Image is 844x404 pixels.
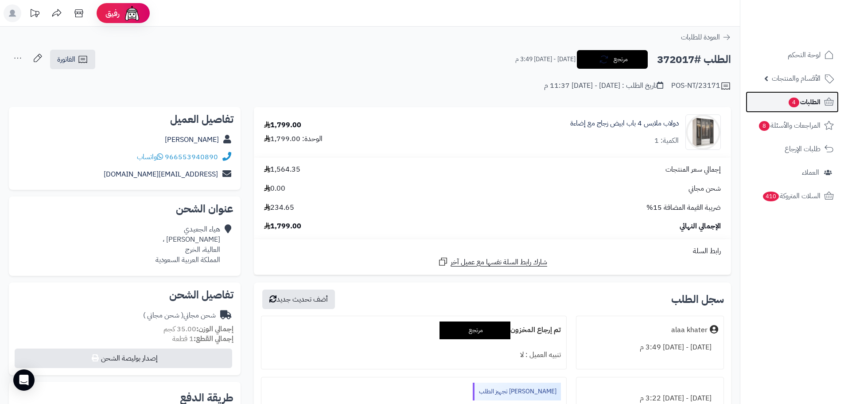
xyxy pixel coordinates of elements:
[440,322,510,339] div: مرتجع
[143,310,216,321] div: شحن مجاني
[746,115,839,136] a: المراجعات والأسئلة8
[438,256,547,267] a: شارك رابط السلة نفسها مع عميل آخر
[264,203,294,213] span: 234.65
[473,383,561,400] div: [PERSON_NAME] تجهيز الطلب
[143,310,183,321] span: ( شحن مجاني )
[163,324,233,334] small: 35.00 كجم
[264,165,300,175] span: 1,564.35
[671,325,708,335] div: alaa khater
[681,32,720,43] span: العودة للطلبات
[165,134,219,145] a: [PERSON_NAME]
[772,72,821,85] span: الأقسام والمنتجات
[23,4,46,24] a: تحديثات المنصة
[15,349,232,368] button: إصدار بوليصة الشحن
[16,114,233,125] h2: تفاصيل العميل
[746,185,839,207] a: السلات المتروكة410
[681,32,731,43] a: العودة للطلبات
[657,51,731,69] h2: الطلب #372017
[267,346,560,364] div: تنبيه العميل : لا
[180,392,233,403] h2: طريقة الدفع
[665,165,721,175] span: إجمالي سعر المنتجات
[746,91,839,113] a: الطلبات4
[105,8,120,19] span: رفيق
[165,152,218,162] a: 966553940890
[257,246,727,256] div: رابط السلة
[788,96,821,108] span: الطلبات
[544,81,663,91] div: تاريخ الطلب : [DATE] - [DATE] 11:37 م
[172,333,233,344] small: 1 قطعة
[582,339,718,356] div: [DATE] - [DATE] 3:49 م
[264,134,323,144] div: الوحدة: 1,799.00
[264,184,285,194] span: 0.00
[758,119,821,132] span: المراجعات والأسئلة
[762,190,821,202] span: السلات المتروكة
[671,81,731,91] div: POS-NT/23171
[646,203,721,213] span: ضريبة القيمة المضافة 15%
[137,152,163,162] a: واتساب
[451,257,547,267] span: شارك رابط السلة نفسها مع عميل آخر
[262,290,335,309] button: أضف تحديث جديد
[515,55,576,64] small: [DATE] - [DATE] 3:49 م
[264,221,301,231] span: 1,799.00
[104,169,218,180] a: [EMAIL_ADDRESS][DOMAIN_NAME]
[759,121,770,131] span: 8
[57,54,75,65] span: الفاتورة
[688,184,721,194] span: شحن مجاني
[510,325,561,335] b: تم إرجاع المخزون
[196,324,233,334] strong: إجمالي الوزن:
[671,294,724,305] h3: سجل الطلب
[156,224,220,265] div: هياء الجعيدي [PERSON_NAME] ، العالية، الخرج المملكة العربية السعودية
[194,333,233,344] strong: إجمالي القطع:
[789,98,799,107] span: 4
[16,204,233,214] h2: عنوان الشحن
[746,138,839,160] a: طلبات الإرجاع
[577,50,648,69] button: مرتجع
[123,4,141,22] img: ai-face.png
[763,192,779,201] span: 410
[654,136,679,146] div: الكمية: 1
[680,221,721,231] span: الإجمالي النهائي
[570,118,679,129] a: دولاب ملابس 4 باب ابيض زجاج مع إضاءة
[784,23,836,41] img: logo-2.png
[13,369,35,391] div: Open Intercom Messenger
[50,50,95,69] a: الفاتورة
[802,166,819,179] span: العملاء
[264,120,301,130] div: 1,799.00
[746,162,839,183] a: العملاء
[788,49,821,61] span: لوحة التحكم
[746,44,839,66] a: لوحة التحكم
[785,143,821,155] span: طلبات الإرجاع
[16,290,233,300] h2: تفاصيل الشحن
[686,114,720,150] img: 1742133300-110103010020.1-90x90.jpg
